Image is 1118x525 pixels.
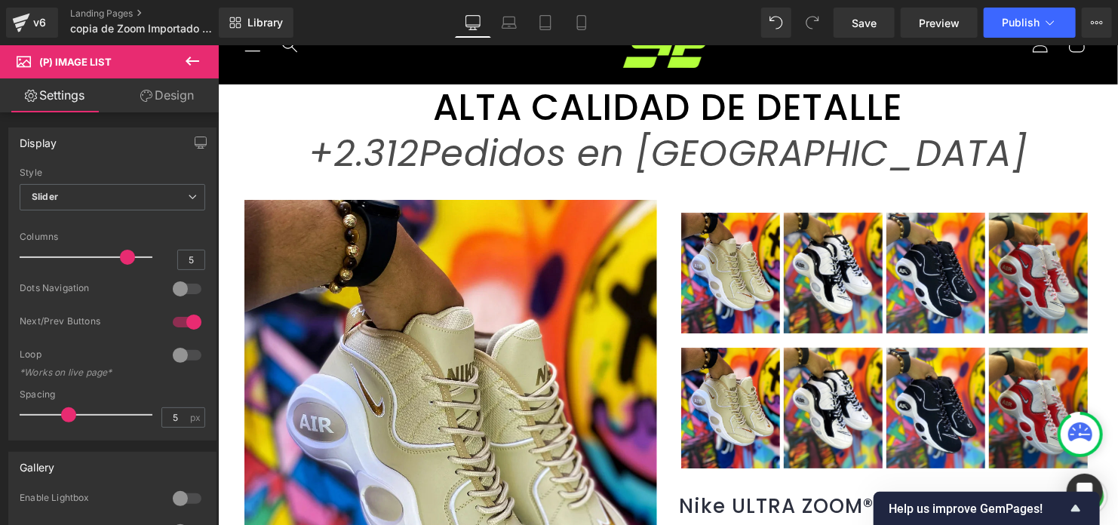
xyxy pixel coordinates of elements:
[463,167,562,288] img: Nike ULTRA ZOOM®
[20,315,158,331] div: Next/Prev Buttons
[20,492,158,508] div: Enable Lightbox
[462,449,656,474] a: Nike ULTRA ZOOM®
[491,8,527,38] a: Laptop
[668,167,767,288] img: Nike ULTRA ZOOM®
[919,15,960,31] span: Preview
[32,191,58,202] b: Slider
[527,8,564,38] a: Tablet
[30,13,49,32] div: v6
[201,83,809,134] span: Pedidos en [GEOGRAPHIC_DATA]
[20,367,155,378] div: *Works on live page*
[852,15,877,31] span: Save
[564,8,600,38] a: Mobile
[219,8,293,38] a: New Library
[39,56,112,68] span: (P) Image List
[463,302,562,423] img: Nike ULTRA ZOOM®
[6,8,58,38] a: v6
[1002,17,1040,29] span: Publish
[70,8,244,20] a: Landing Pages
[247,16,283,29] span: Library
[668,302,767,423] img: Nike ULTRA ZOOM®
[455,8,491,38] a: Desktop
[761,8,791,38] button: Undo
[91,83,809,134] span: +2.312
[20,232,205,242] div: Columns
[566,167,665,288] img: Nike ULTRA ZOOM®
[20,128,57,149] div: Display
[20,167,205,178] div: Style
[889,502,1067,516] span: Help us improve GemPages!
[851,431,892,472] div: Open WhatsApp chat
[1082,8,1112,38] button: More
[20,453,54,474] div: Gallery
[20,389,205,400] div: Spacing
[889,499,1085,517] button: Show survey - Help us improve GemPages!
[70,23,215,35] span: copia de Zoom Importado prueba
[20,282,158,298] div: Dots Navigation
[851,431,892,472] a: Send a message via WhatsApp
[190,413,203,422] span: px
[566,302,665,423] img: Nike ULTRA ZOOM®
[984,8,1076,38] button: Publish
[771,167,870,288] img: Nike ULTRA ZOOM®
[20,348,158,364] div: Loop
[901,8,978,38] a: Preview
[1067,474,1103,510] div: Open Intercom Messenger
[112,78,222,112] a: Design
[797,8,828,38] button: Redo
[771,302,870,423] img: Nike ULTRA ZOOM®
